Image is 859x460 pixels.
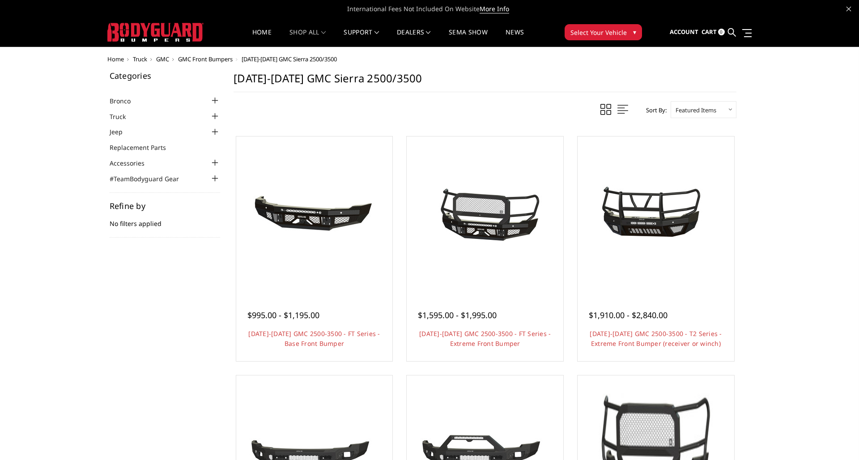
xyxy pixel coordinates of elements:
label: Sort By: [641,103,667,117]
a: Home [252,29,272,47]
span: 0 [718,29,725,35]
span: Cart [702,28,717,36]
a: shop all [289,29,326,47]
a: 2024-2025 GMC 2500-3500 - FT Series - Base Front Bumper 2024-2025 GMC 2500-3500 - FT Series - Bas... [238,139,391,291]
span: $995.00 - $1,195.00 [247,310,319,320]
a: #TeamBodyguard Gear [110,174,190,183]
a: [DATE]-[DATE] GMC 2500-3500 - FT Series - Extreme Front Bumper [419,329,551,348]
a: Dealers [397,29,431,47]
a: Truck [133,55,147,63]
span: $1,910.00 - $2,840.00 [589,310,668,320]
a: Jeep [110,127,134,136]
h1: [DATE]-[DATE] GMC Sierra 2500/3500 [234,72,736,92]
a: News [506,29,524,47]
h5: Refine by [110,202,221,210]
a: Home [107,55,124,63]
span: [DATE]-[DATE] GMC Sierra 2500/3500 [242,55,337,63]
a: [DATE]-[DATE] GMC 2500-3500 - FT Series - Base Front Bumper [248,329,380,348]
a: SEMA Show [449,29,488,47]
a: GMC [156,55,169,63]
a: Cart 0 [702,20,725,44]
div: No filters applied [110,202,221,238]
h5: Categories [110,72,221,80]
a: 2024-2025 GMC 2500-3500 - FT Series - Extreme Front Bumper 2024-2025 GMC 2500-3500 - FT Series - ... [409,139,561,291]
a: GMC Front Bumpers [178,55,233,63]
img: BODYGUARD BUMPERS [107,23,204,42]
span: $1,595.00 - $1,995.00 [418,310,497,320]
a: Bronco [110,96,142,106]
a: 2024-2025 GMC 2500-3500 - T2 Series - Extreme Front Bumper (receiver or winch) 2024-2025 GMC 2500... [580,139,732,291]
span: ▾ [633,27,636,37]
span: Account [670,28,698,36]
a: [DATE]-[DATE] GMC 2500-3500 - T2 Series - Extreme Front Bumper (receiver or winch) [590,329,722,348]
a: More Info [480,4,509,13]
span: Select Your Vehicle [570,28,627,37]
a: Account [670,20,698,44]
a: Support [344,29,379,47]
a: Accessories [110,158,156,168]
a: Truck [110,112,137,121]
button: Select Your Vehicle [565,24,642,40]
a: Replacement Parts [110,143,177,152]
